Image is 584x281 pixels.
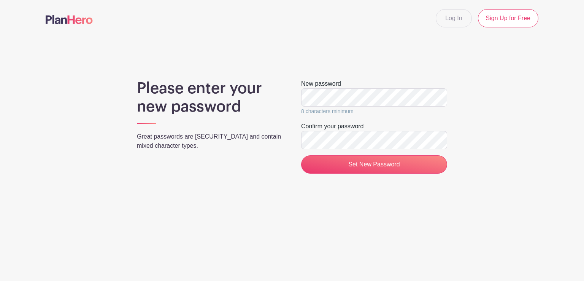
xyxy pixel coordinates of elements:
img: logo-507f7623f17ff9eddc593b1ce0a138ce2505c220e1c5a4e2b4648c50719b7d32.svg [46,15,93,24]
h1: Please enter your new password [137,79,283,116]
a: Sign Up for Free [478,9,538,27]
label: Confirm your password [301,122,364,131]
input: Set New Password [301,155,447,174]
label: New password [301,79,341,88]
small: 8 characters minimum [301,108,354,114]
p: Great passwords are [SECURITY_DATA] and contain mixed character types. [137,132,283,150]
a: Log In [436,9,471,27]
